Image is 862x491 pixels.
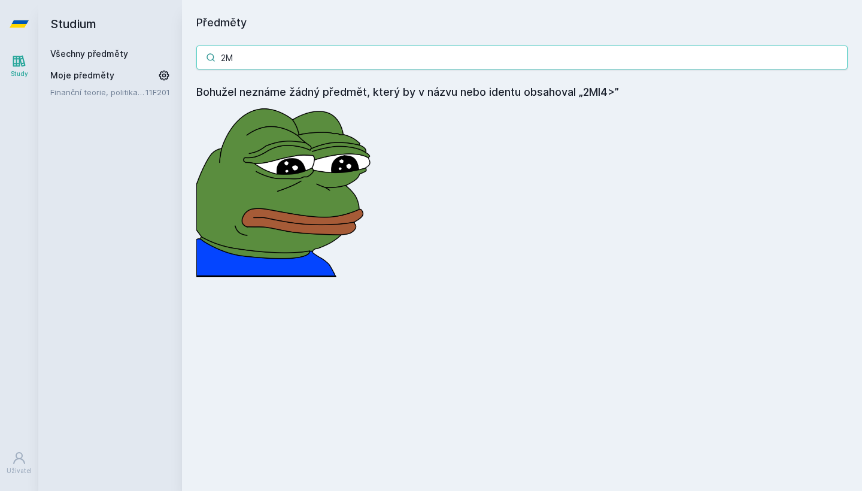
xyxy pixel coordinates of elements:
a: Všechny předměty [50,49,128,59]
div: Study [11,69,28,78]
input: Název nebo ident předmětu… [196,46,848,69]
a: Study [2,48,36,84]
h1: Předměty [196,14,848,31]
a: Finanční teorie, politika a instituce [50,86,145,98]
div: Uživatel [7,466,32,475]
h4: Bohužel neznáme žádný předmět, který by v názvu nebo identu obsahoval „2MI4>” [196,84,848,101]
a: Uživatel [2,445,36,481]
a: 11F201 [145,87,170,97]
img: error_picture.png [196,101,376,277]
span: Moje předměty [50,69,114,81]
